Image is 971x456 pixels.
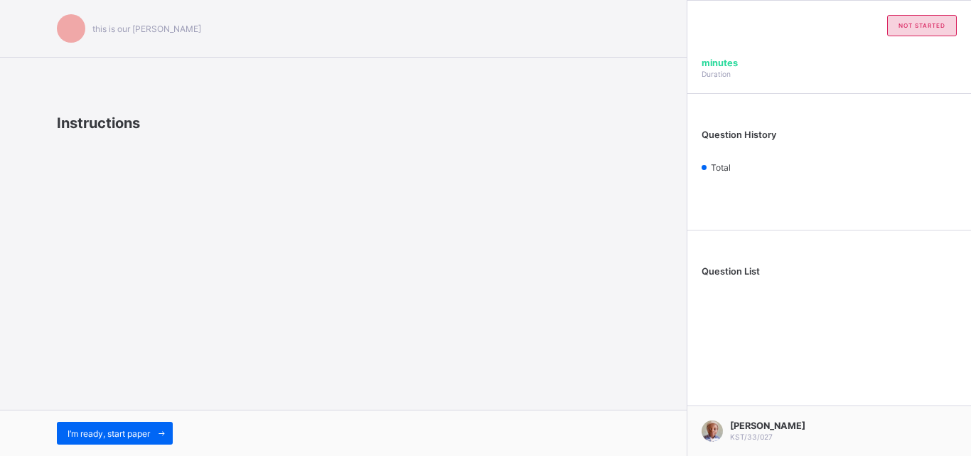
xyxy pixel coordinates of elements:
[730,433,773,441] span: KST/33/027
[702,129,776,140] span: Question History
[711,162,731,173] span: Total
[702,70,731,78] span: Duration
[898,22,945,29] span: not started
[68,428,150,439] span: I’m ready, start paper
[730,420,805,431] span: [PERSON_NAME]
[702,58,738,68] span: minutes
[92,23,201,34] span: this is our [PERSON_NAME]
[702,266,760,277] span: Question List
[57,115,140,132] span: Instructions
